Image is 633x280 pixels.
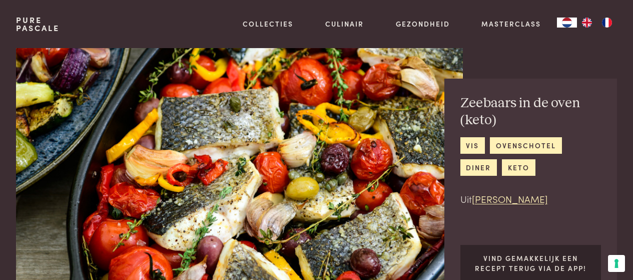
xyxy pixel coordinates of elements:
a: NL [557,18,577,28]
a: PurePascale [16,16,60,32]
a: FR [597,18,617,28]
ul: Language list [577,18,617,28]
h2: Zeebaars in de oven (keto) [460,95,601,129]
a: Collecties [243,19,293,29]
a: [PERSON_NAME] [472,192,548,205]
a: Culinair [325,19,364,29]
p: Vind gemakkelijk een recept terug via de app! [468,253,593,273]
a: EN [577,18,597,28]
aside: Language selected: Nederlands [557,18,617,28]
button: Uw voorkeuren voor toestemming voor trackingtechnologieën [608,255,625,272]
a: keto [502,159,535,176]
a: Masterclass [481,19,541,29]
a: vis [460,137,485,154]
div: Language [557,18,577,28]
a: ovenschotel [490,137,561,154]
a: Gezondheid [396,19,450,29]
p: Uit [460,192,601,206]
a: diner [460,159,497,176]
